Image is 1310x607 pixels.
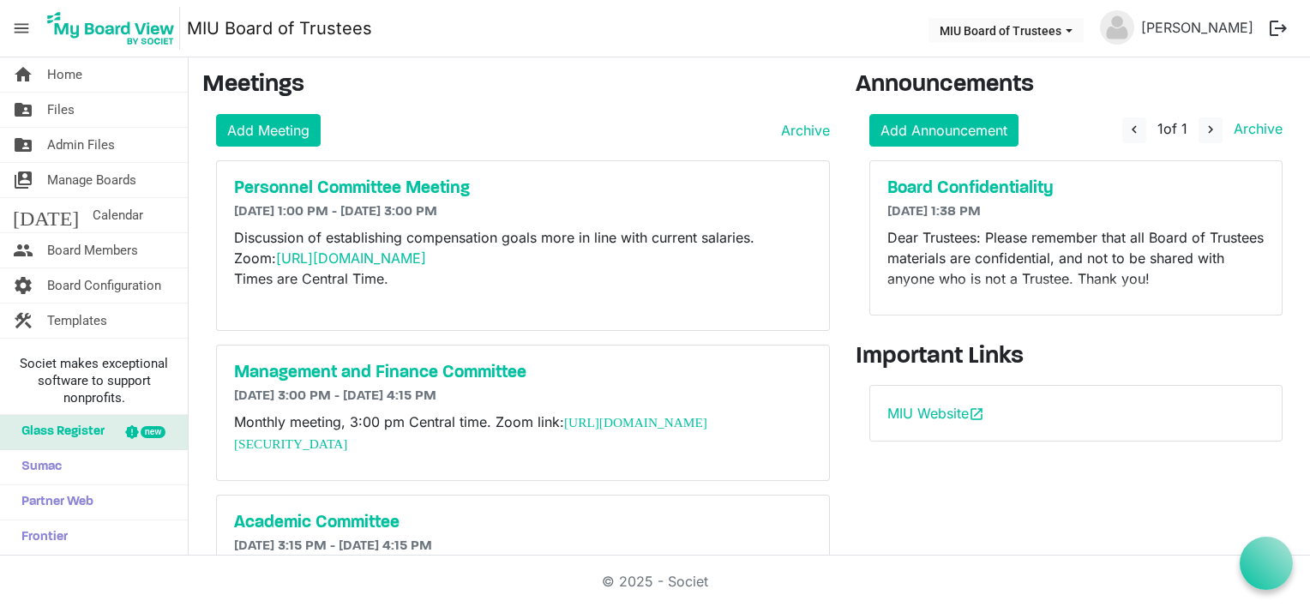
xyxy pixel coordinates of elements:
[47,303,107,338] span: Templates
[234,204,812,220] h6: [DATE] 1:00 PM - [DATE] 3:00 PM
[47,93,75,127] span: Files
[234,513,812,533] a: Academic Committee
[887,205,981,219] span: [DATE] 1:38 PM
[1134,10,1260,45] a: [PERSON_NAME]
[47,233,138,267] span: Board Members
[13,303,33,338] span: construction
[887,227,1265,289] p: Dear Trustees: Please remember that all Board of Trustees materials are confidential, and not to ...
[1100,10,1134,45] img: no-profile-picture.svg
[1127,122,1142,137] span: navigate_before
[234,363,812,383] a: Management and Finance Committee
[234,249,430,287] span: Zoom: Times are Central Time.
[13,163,33,197] span: switch_account
[928,18,1084,42] button: MIU Board of Trustees dropdownbutton
[47,163,136,197] span: Manage Boards
[234,412,812,454] p: Monthly meeting, 3:00 pm Central time. Zoom link:
[202,71,830,100] h3: Meetings
[13,198,79,232] span: [DATE]
[13,485,93,520] span: Partner Web
[47,57,82,92] span: Home
[856,343,1296,372] h3: Important Links
[969,406,984,422] span: open_in_new
[13,128,33,162] span: folder_shared
[1157,120,1163,137] span: 1
[187,11,372,45] a: MIU Board of Trustees
[42,7,180,50] img: My Board View Logo
[13,233,33,267] span: people
[13,57,33,92] span: home
[276,249,426,267] a: [URL][DOMAIN_NAME]
[13,415,105,449] span: Glass Register
[1260,10,1296,46] button: logout
[234,388,812,405] h6: [DATE] 3:00 PM - [DATE] 4:15 PM
[8,355,180,406] span: Societ makes exceptional software to support nonprofits.
[5,12,38,45] span: menu
[1122,117,1146,143] button: navigate_before
[1157,120,1187,137] span: of 1
[13,268,33,303] span: settings
[13,93,33,127] span: folder_shared
[234,178,812,199] a: Personnel Committee Meeting
[13,520,68,555] span: Frontier
[47,128,115,162] span: Admin Files
[141,426,165,438] div: new
[93,198,143,232] span: Calendar
[234,538,812,555] h6: [DATE] 3:15 PM - [DATE] 4:15 PM
[602,573,708,590] a: © 2025 - Societ
[774,120,830,141] a: Archive
[869,114,1019,147] a: Add Announcement
[47,268,161,303] span: Board Configuration
[216,114,321,147] a: Add Meeting
[1199,117,1223,143] button: navigate_next
[887,178,1265,199] a: Board Confidentiality
[234,227,812,351] p: Discussion of establishing compensation goals more in line with current salaries.
[887,405,984,422] a: MIU Websiteopen_in_new
[42,7,187,50] a: My Board View Logo
[13,450,62,484] span: Sumac
[856,71,1296,100] h3: Announcements
[1203,122,1218,137] span: navigate_next
[1227,120,1283,137] a: Archive
[234,415,707,451] a: [URL][DOMAIN_NAME][SECURITY_DATA]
